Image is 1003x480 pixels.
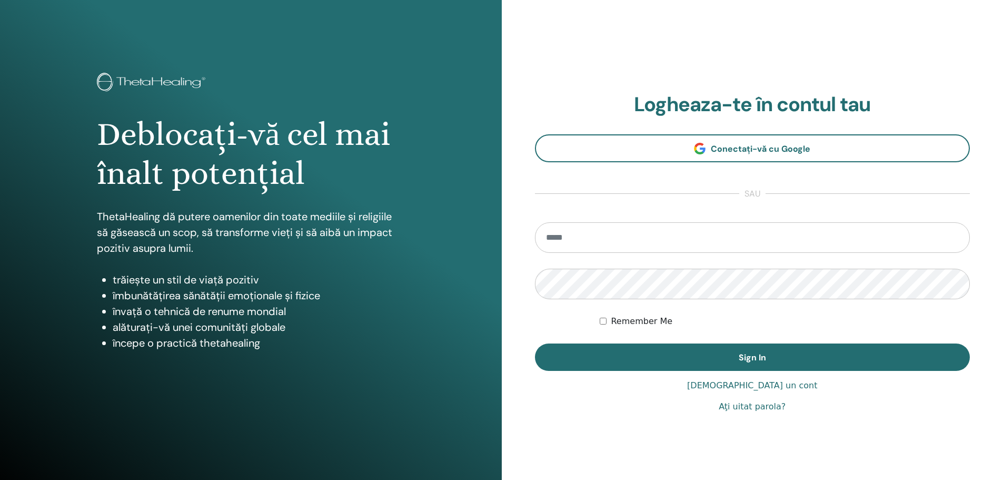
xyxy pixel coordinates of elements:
[739,188,766,200] span: sau
[113,272,405,288] li: trăiește un stil de viață pozitiv
[687,379,817,392] a: [DEMOGRAPHIC_DATA] un cont
[739,352,766,363] span: Sign In
[535,93,970,117] h2: Logheaza-te în contul tau
[711,143,810,154] span: Conectați-vă cu Google
[113,319,405,335] li: alăturați-vă unei comunități globale
[535,134,970,162] a: Conectați-vă cu Google
[535,344,970,371] button: Sign In
[113,303,405,319] li: învață o tehnică de renume mondial
[611,315,672,328] label: Remember Me
[97,115,405,193] h1: Deblocați-vă cel mai înalt potențial
[113,335,405,351] li: începe o practică thetahealing
[113,288,405,303] li: îmbunătățirea sănătății emoționale și fizice
[719,400,786,413] a: Aţi uitat parola?
[600,315,970,328] div: Keep me authenticated indefinitely or until I manually logout
[97,209,405,256] p: ThetaHealing dă putere oamenilor din toate mediile și religiile să găsească un scop, să transform...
